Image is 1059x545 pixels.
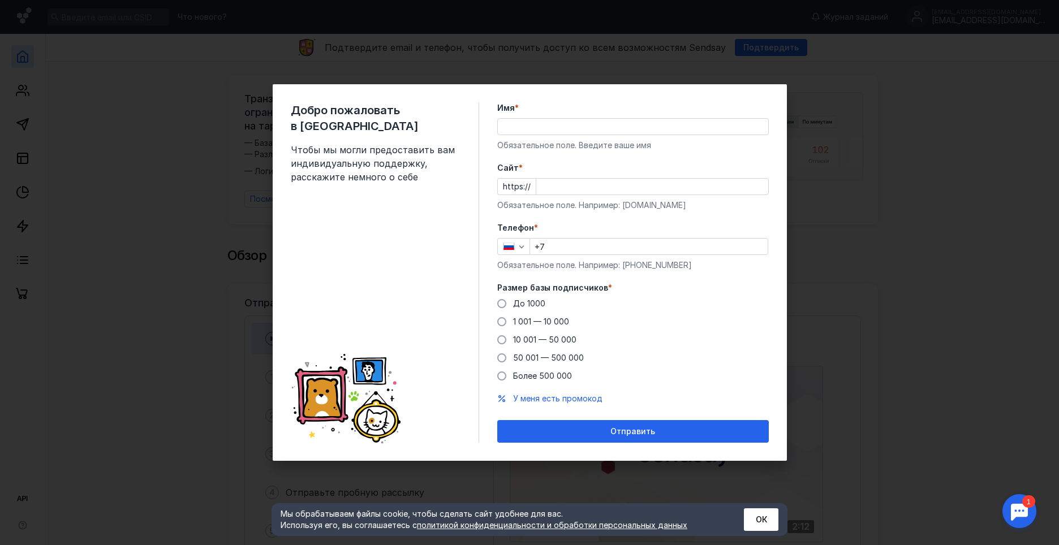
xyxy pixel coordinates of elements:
div: Обязательное поле. Например: [DOMAIN_NAME] [497,200,769,211]
button: У меня есть промокод [513,393,602,404]
div: 1 [25,7,38,19]
span: У меня есть промокод [513,393,602,403]
span: 10 001 — 50 000 [513,335,576,344]
div: Мы обрабатываем файлы cookie, чтобы сделать сайт удобнее для вас. Используя его, вы соглашаетесь c [281,508,716,531]
span: Более 500 000 [513,371,572,380]
div: Обязательное поле. Например: [PHONE_NUMBER] [497,259,769,271]
span: Имя [497,102,515,114]
span: Телефон [497,222,534,233]
a: политикой конфиденциальности и обработки персональных данных [417,520,687,530]
span: Отправить [610,427,655,436]
span: Cайт [497,162,519,174]
span: 50 001 — 500 000 [513,353,584,362]
span: Чтобы мы могли предоставить вам индивидуальную поддержку, расскажите немного о себе [291,143,460,184]
div: Обязательное поле. Введите ваше имя [497,140,769,151]
button: ОК [744,508,778,531]
span: 1 001 — 10 000 [513,317,569,326]
span: Размер базы подписчиков [497,282,608,293]
span: Добро пожаловать в [GEOGRAPHIC_DATA] [291,102,460,134]
button: Отправить [497,420,769,443]
span: До 1000 [513,299,545,308]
